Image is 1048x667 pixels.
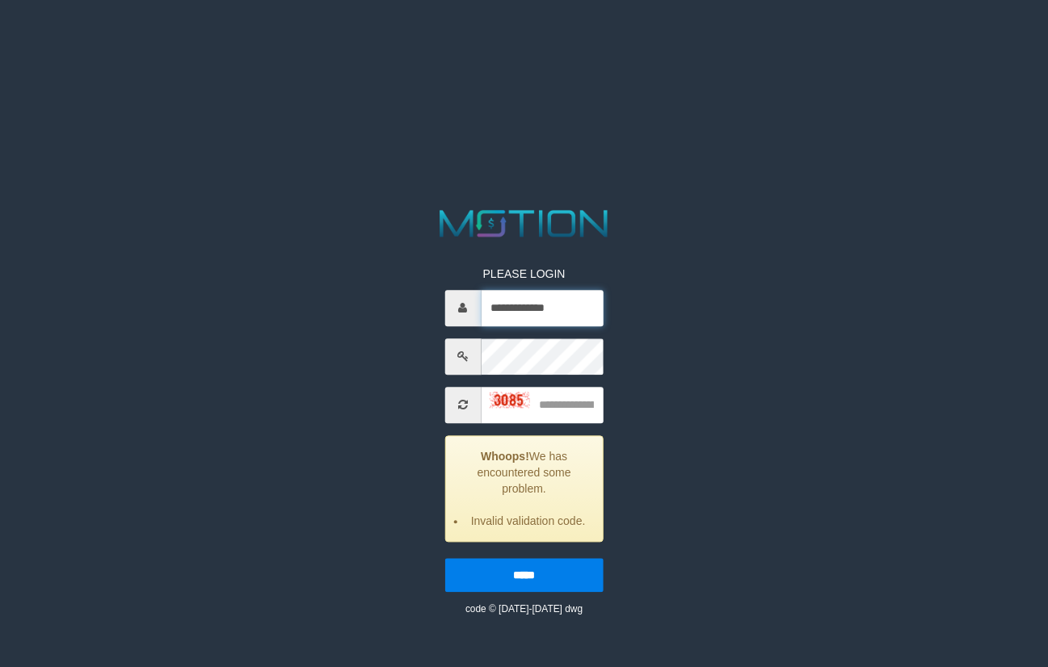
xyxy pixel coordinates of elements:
[465,603,583,615] small: code © [DATE]-[DATE] dwg
[481,450,529,463] strong: Whoops!
[444,266,603,282] p: PLEASE LOGIN
[444,435,603,542] div: We has encountered some problem.
[432,205,616,241] img: MOTION_logo.png
[489,392,529,408] img: captcha
[465,513,590,529] li: Invalid validation code.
